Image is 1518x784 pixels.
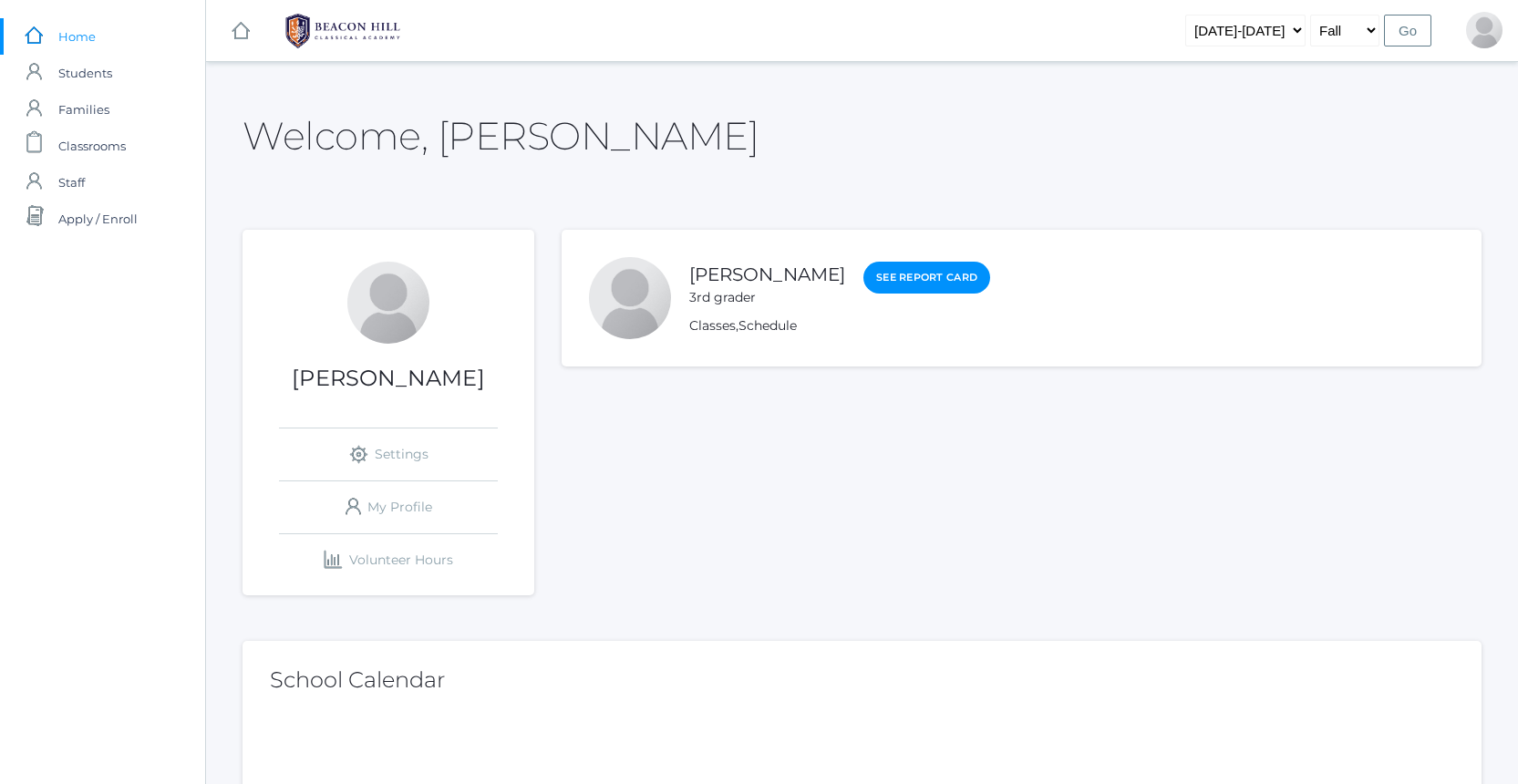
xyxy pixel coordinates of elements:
[347,262,429,344] div: Derrick Marzano
[58,164,85,201] span: Staff
[58,18,96,55] span: Home
[279,428,498,480] a: Settings
[689,263,845,285] a: [PERSON_NAME]
[243,115,759,157] h2: Welcome, [PERSON_NAME]
[270,668,1454,692] h2: School Calendar
[274,8,411,54] img: BHCALogos-05-308ed15e86a5a0abce9b8dd61676a3503ac9727e845dece92d48e8588c001991.png
[1466,12,1503,48] div: Derrick Marzano
[1384,15,1431,46] input: Go
[279,534,498,586] a: Volunteer Hours
[689,316,990,335] div: ,
[58,91,109,128] span: Families
[689,317,736,334] a: Classes
[58,128,126,164] span: Classrooms
[738,317,797,334] a: Schedule
[863,262,990,294] a: See Report Card
[589,257,671,339] div: Francisco Lopez
[689,288,845,307] div: 3rd grader
[58,55,112,91] span: Students
[279,481,498,533] a: My Profile
[58,201,138,237] span: Apply / Enroll
[243,366,534,390] h1: [PERSON_NAME]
